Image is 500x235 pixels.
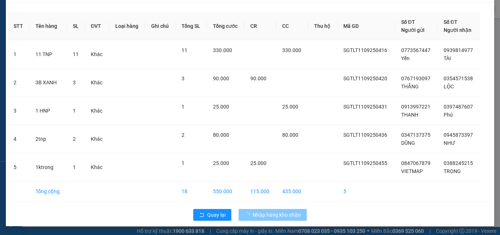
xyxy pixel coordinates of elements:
[245,12,276,40] th: CR
[401,132,430,138] span: 0347137375
[182,104,184,110] span: 1
[401,112,418,118] span: THANH
[85,97,109,125] td: Khác
[30,97,67,125] td: 1 HNP
[444,132,473,138] span: 0945873397
[245,212,253,217] span: loading
[182,160,184,166] span: 1
[444,140,455,146] span: NHƯ
[30,12,67,40] th: Tên hàng
[401,55,410,61] span: Yến
[444,104,473,110] span: 0397487607
[401,160,430,166] span: 0847067879
[401,104,430,110] span: 0913997221
[337,181,395,202] td: 5
[444,47,473,53] span: 0939814977
[73,108,76,114] span: 1
[8,97,30,125] td: 3
[250,160,266,166] span: 25.000
[239,209,307,221] button: Nhập hàng kho nhận
[30,125,67,153] td: 2tnp
[85,12,109,40] th: ĐVT
[213,47,232,53] span: 330.000
[444,55,451,61] span: TÀI
[182,47,187,53] span: 11
[401,84,419,89] span: THẮNG
[444,76,473,81] span: 0354571538
[30,181,67,202] td: Tổng cộng
[182,132,184,138] span: 2
[282,47,301,53] span: 330.000
[343,104,387,110] span: SGTLT1109250431
[73,164,76,170] span: 1
[343,47,387,53] span: SGTLT1109250416
[8,40,30,69] td: 1
[207,181,245,202] td: 550.000
[8,125,30,153] td: 4
[85,40,109,69] td: Khác
[8,69,30,97] td: 2
[109,12,145,40] th: Loại hàng
[343,160,387,166] span: SGTLT1109250455
[401,168,423,174] span: VIETMAP
[444,19,458,25] span: Số ĐT
[245,181,276,202] td: 115.000
[444,27,471,33] span: Người nhận
[182,76,184,81] span: 3
[73,136,76,142] span: 2
[337,12,395,40] th: Mã GD
[444,168,461,174] span: TRỌNG
[30,153,67,181] td: 1ktrong
[276,181,308,202] td: 435.000
[444,112,453,118] span: Phú
[67,12,85,40] th: SL
[253,211,301,219] span: Nhập hàng kho nhận
[176,181,207,202] td: 18
[308,12,337,40] th: Thu hộ
[193,209,231,221] button: rollbackQuay lại
[213,76,229,81] span: 90.000
[85,153,109,181] td: Khác
[30,69,67,97] td: 3B XANH
[343,76,387,81] span: SGTLT1109250420
[145,12,176,40] th: Ghi chú
[213,104,229,110] span: 25.000
[276,12,308,40] th: CC
[8,153,30,181] td: 5
[282,104,298,110] span: 25.000
[444,84,454,89] span: LỘC
[176,12,207,40] th: Tổng SL
[207,12,245,40] th: Tổng cước
[343,132,387,138] span: SGTLT1109250436
[85,125,109,153] td: Khác
[401,19,415,25] span: Số ĐT
[73,51,79,57] span: 11
[199,212,204,218] span: rollback
[444,160,473,166] span: 0388245215
[401,47,430,53] span: 0773567447
[30,40,67,69] td: 11 TNP
[250,76,266,81] span: 90.000
[73,80,76,85] span: 3
[401,27,425,33] span: Người gửi
[401,76,430,81] span: 0767193097
[207,211,225,219] span: Quay lại
[213,132,229,138] span: 80.000
[282,132,298,138] span: 80.000
[8,12,30,40] th: STT
[401,140,415,146] span: DŨNG
[213,160,229,166] span: 25.000
[85,69,109,97] td: Khác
